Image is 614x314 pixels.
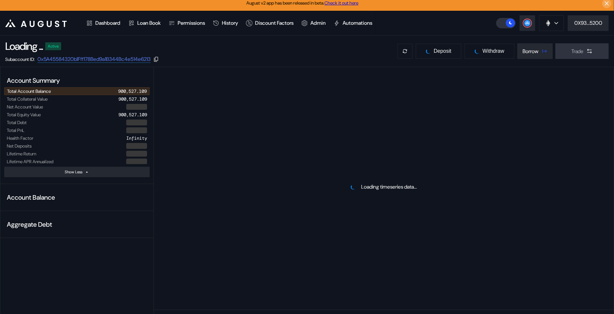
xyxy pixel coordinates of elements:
div: Total Collateral Value [7,96,48,102]
div: 900,527.109 [118,88,147,94]
div: Discount Factors [255,20,293,26]
button: pendingDeposit [416,43,462,59]
div: History [222,20,238,26]
div: 0X93...5200 [574,20,602,26]
button: Show Less [4,167,150,177]
div: Show Less [65,169,82,175]
div: Subaccount ID: [5,56,35,62]
div: Loan Book [137,20,161,26]
div: Infinity [126,135,147,141]
div: Total PnL [7,127,24,133]
div: Trade [571,48,584,55]
div: Aggregate Debt [4,218,150,231]
div: Total Account Balance [7,88,51,94]
button: Borrow [517,43,553,59]
div: Total Equity Value [7,112,41,118]
img: pending [426,49,431,54]
div: Dashboard [95,20,120,26]
button: pendingWithdraw [464,43,515,59]
div: Admin [310,20,326,26]
div: Permissions [178,20,205,26]
div: Automations [343,20,372,26]
a: Automations [330,11,376,35]
button: chain logo [539,15,564,31]
div: Lifetime APR Annualized [7,159,53,164]
div: Loading ... [5,39,43,53]
img: pending [351,184,356,190]
div: Account Summary [4,74,150,87]
div: Net Account Value [7,104,43,110]
a: Permissions [165,11,209,35]
button: Trade [555,43,609,59]
a: History [209,11,242,35]
a: 0x5A45584320b1Fff178Bed9a1B344Bc4e514e6213 [37,56,151,63]
div: Net Deposits [7,143,32,149]
div: 900,527.109 [118,96,147,102]
div: Active [48,44,59,49]
a: Admin [297,11,330,35]
div: Total Debt [7,120,27,125]
div: Loading timeseries data... [361,183,417,190]
img: chain logo [545,20,552,27]
div: 900,527.109 [118,112,147,118]
div: Account Balance [4,191,150,204]
div: Lifetime Return [7,151,36,157]
div: Borrow [523,48,539,55]
a: Dashboard [82,11,124,35]
a: Discount Factors [242,11,297,35]
img: pending [475,49,480,54]
div: Health Factor [7,135,34,141]
span: Deposit [434,48,451,54]
span: Withdraw [483,48,504,54]
a: Loan Book [124,11,165,35]
button: 0X93...5200 [568,15,609,31]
